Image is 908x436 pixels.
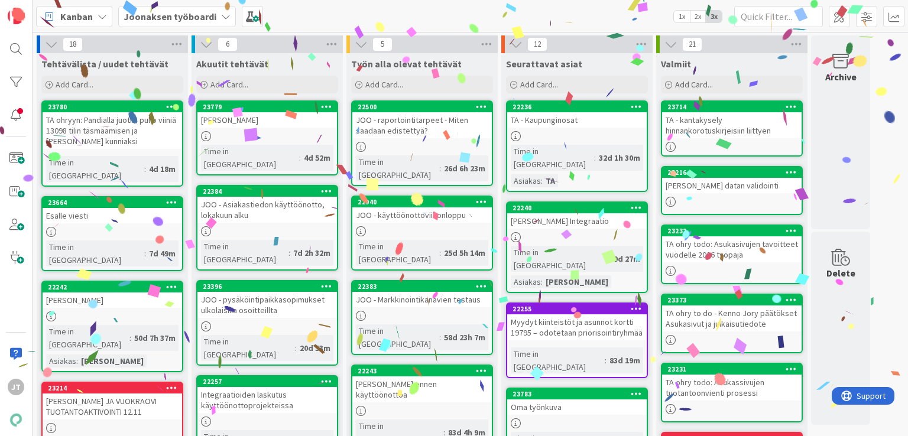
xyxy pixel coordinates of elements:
div: Time in [GEOGRAPHIC_DATA] [46,156,144,182]
div: 23714TA - kantakysely hinnankorotuskirjeisiin liittyen [662,102,802,138]
div: 23714 [662,102,802,112]
span: 1x [674,11,690,22]
span: Tehtävälista / uudet tehtävät [41,58,168,70]
div: 22236TA - Kaupunginosat [507,102,647,128]
span: : [605,354,607,367]
div: Esalle viesti [43,208,182,223]
div: 22940 [352,197,492,207]
div: JOO - käyttöönottoviikonloppu [352,207,492,223]
div: 23780 [43,102,182,112]
div: Delete [826,266,855,280]
div: 22236 [507,102,647,112]
div: TA - Kaupunginosat [507,112,647,128]
div: 22240[PERSON_NAME] Integraatio [507,203,647,229]
span: Add Card... [675,79,713,90]
div: 22240 [507,203,647,213]
span: 21 [682,37,702,51]
span: Add Card... [210,79,248,90]
div: [PERSON_NAME] datan validointi [662,178,802,193]
div: [PERSON_NAME] [197,112,337,128]
div: 22257Integraatioiden laskutus käyttöönottoprojekteissa [197,376,337,413]
div: 7d 2h 32m [290,246,333,259]
span: Valmiit [661,58,691,70]
div: 23231 [667,365,802,373]
div: 23232TA ohry todo: Asukasivujen tavoitteet vuodelle 2026 työpaja [662,226,802,262]
span: : [439,162,441,175]
span: : [439,246,441,259]
div: TA ohryyn: Pandialla juotiin pullo viiniä 13098 tilin täsmäämisen ja [PERSON_NAME] kunniaksi [43,112,182,149]
div: 23373TA ohry to do - Kenno Jory päätökset Asukasivut ja julkaisutiedote [662,295,802,331]
div: Integraatioiden laskutus käyttöönottoprojekteissa [197,387,337,413]
span: : [144,247,146,260]
div: TA ohry todo: Asukasivujen tavoitteet vuodelle 2026 työpaja [662,236,802,262]
div: 32d 1h 30m [596,151,643,164]
div: 4d 52m [301,151,333,164]
div: 23664 [48,199,182,207]
div: 23780TA ohryyn: Pandialla juotiin pullo viiniä 13098 tilin täsmäämisen ja [PERSON_NAME] kunniaksi [43,102,182,149]
span: : [295,341,297,354]
span: : [605,252,607,265]
span: : [76,354,78,367]
div: 23783Oma työnkuva [507,389,647,415]
div: 23783 [507,389,647,399]
div: Time in [GEOGRAPHIC_DATA] [356,240,439,266]
div: 23214 [43,383,182,393]
div: 22243[PERSON_NAME] ennen käyttöönottoa [352,366,492,402]
div: 22384 [197,186,337,197]
div: 23779 [197,102,337,112]
span: Add Card... [56,79,93,90]
span: : [594,151,596,164]
span: : [541,275,543,288]
span: 6 [218,37,238,51]
span: : [439,331,441,344]
span: 3x [706,11,722,22]
div: 22384 [203,187,337,196]
div: 23232 [662,226,802,236]
div: 23216 [662,167,802,178]
div: 22384JOO - Asiakastiedon käyttöönotto, lokakuun alku [197,186,337,223]
div: TA - kantakysely hinnankorotuskirjeisiin liittyen [662,112,802,138]
span: : [144,162,146,175]
div: Asiakas [511,174,541,187]
div: Oma työnkuva [507,399,647,415]
div: 20d 53m [297,341,333,354]
div: 58d 23h 7m [441,331,488,344]
div: 23231 [662,364,802,375]
div: 22940JOO - käyttöönottoviikonloppu [352,197,492,223]
div: 22242 [48,283,182,291]
div: 23779 [203,103,337,111]
div: Time in [GEOGRAPHIC_DATA] [201,240,288,266]
span: : [129,331,131,344]
span: : [288,246,290,259]
div: 22236 [513,103,647,111]
div: 22383 [358,282,492,291]
div: 22500 [358,103,492,111]
div: Myydyt kiinteistöt ja asunnot kortti 19795 – odotetaan priorisointiryhmää [507,314,647,340]
div: 83d 19m [607,354,643,367]
div: 50d 7h 37m [131,331,179,344]
div: JT [8,379,24,395]
div: [PERSON_NAME] ennen käyttöönottoa [352,376,492,402]
div: Time in [GEOGRAPHIC_DATA] [511,347,605,373]
div: Archive [825,70,857,84]
div: Time in [GEOGRAPHIC_DATA] [356,155,439,181]
div: 23231TA ohry todo: Asukassivujen tuotantoonvienti prosessi [662,364,802,401]
span: Työn alla olevat tehtävät [351,58,462,70]
div: Time in [GEOGRAPHIC_DATA] [201,145,299,171]
div: 22257 [197,376,337,387]
div: Time in [GEOGRAPHIC_DATA] [356,324,439,350]
div: 23779[PERSON_NAME] [197,102,337,128]
span: 5 [372,37,393,51]
div: 23216[PERSON_NAME] datan validointi [662,167,802,193]
span: Seurattavat asiat [506,58,582,70]
div: [PERSON_NAME] [543,275,611,288]
span: Kanban [60,9,93,24]
span: Support [25,2,54,16]
div: 22240 [513,204,647,212]
div: 23373 [662,295,802,305]
div: JOO - pysäköintipaikkasopimukset ulkolaisilla osoitteillta [197,292,337,318]
div: 26d 6h 23m [441,162,488,175]
div: [PERSON_NAME] Integraatio [507,213,647,229]
div: 22500 [352,102,492,112]
div: TA ohry todo: Asukassivujen tuotantoonvienti prosessi [662,375,802,401]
